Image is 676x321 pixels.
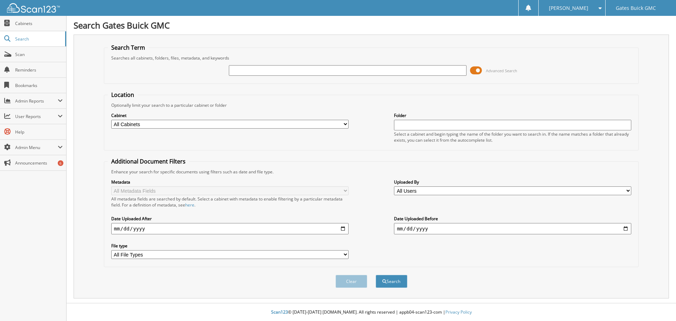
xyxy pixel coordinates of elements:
[58,160,63,166] div: 6
[111,216,349,222] label: Date Uploaded After
[15,113,58,119] span: User Reports
[108,158,189,165] legend: Additional Document Filters
[486,68,517,73] span: Advanced Search
[15,144,58,150] span: Admin Menu
[394,216,631,222] label: Date Uploaded Before
[111,243,349,249] label: File type
[15,82,63,88] span: Bookmarks
[108,55,635,61] div: Searches all cabinets, folders, files, metadata, and keywords
[111,179,349,185] label: Metadata
[111,112,349,118] label: Cabinet
[271,309,288,315] span: Scan123
[376,275,407,288] button: Search
[15,51,63,57] span: Scan
[108,91,138,99] legend: Location
[15,129,63,135] span: Help
[15,36,62,42] span: Search
[15,67,63,73] span: Reminders
[108,44,149,51] legend: Search Term
[15,160,63,166] span: Announcements
[394,112,631,118] label: Folder
[616,6,656,10] span: Gates Buick GMC
[15,98,58,104] span: Admin Reports
[445,309,472,315] a: Privacy Policy
[108,169,635,175] div: Enhance your search for specific documents using filters such as date and file type.
[549,6,588,10] span: [PERSON_NAME]
[67,304,676,321] div: © [DATE]-[DATE] [DOMAIN_NAME]. All rights reserved | appb04-scan123-com |
[394,131,631,143] div: Select a cabinet and begin typing the name of the folder you want to search in. If the name match...
[394,223,631,234] input: end
[111,223,349,234] input: start
[185,202,194,208] a: here
[74,19,669,31] h1: Search Gates Buick GMC
[111,196,349,208] div: All metadata fields are searched by default. Select a cabinet with metadata to enable filtering b...
[394,179,631,185] label: Uploaded By
[336,275,367,288] button: Clear
[7,3,60,13] img: scan123-logo-white.svg
[108,102,635,108] div: Optionally limit your search to a particular cabinet or folder
[15,20,63,26] span: Cabinets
